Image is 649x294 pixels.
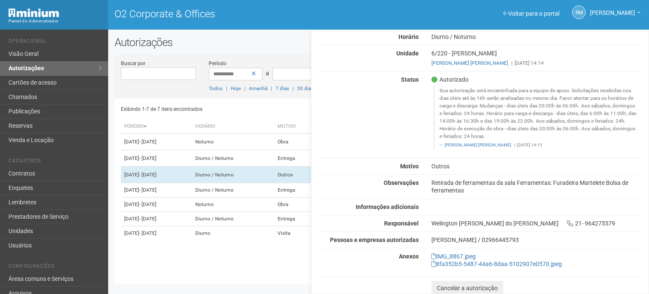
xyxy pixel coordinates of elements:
[444,143,511,147] a: [PERSON_NAME] [PERSON_NAME]
[514,143,515,147] span: |
[266,70,269,77] span: a
[139,139,156,145] span: - [DATE]
[121,226,192,241] td: [DATE]
[121,183,192,198] td: [DATE]
[439,142,638,148] footer: [DATE] 14:15
[274,120,320,134] th: Motivo
[274,167,320,183] td: Outros
[572,5,586,19] a: RM
[192,212,274,226] td: Diurno / Noturno
[431,253,476,260] a: IMG_8867.jpeg
[115,36,643,49] h2: Autorizações
[139,172,156,178] span: - [DATE]
[139,230,156,236] span: - [DATE]
[121,103,376,115] div: Exibindo 1-7 de 7 itens encontrados
[231,85,241,91] a: Hoje
[400,163,419,170] strong: Motivo
[192,226,274,241] td: Diurno
[384,179,419,186] strong: Observações
[139,216,156,222] span: - [DATE]
[274,226,320,241] td: Visita
[121,150,192,167] td: [DATE]
[274,198,320,212] td: Obra
[8,38,102,47] li: Operacional
[431,59,642,67] div: [DATE] 14:14
[503,10,559,17] a: Voltar para o portal
[356,203,419,210] strong: Informações adicionais
[431,60,508,66] a: [PERSON_NAME] [PERSON_NAME]
[431,236,642,244] div: [PERSON_NAME] / 02966445793
[396,50,419,57] strong: Unidade
[121,134,192,150] td: [DATE]
[511,60,513,66] span: |
[425,179,649,194] div: Retirada de ferramentas da sala Ferramentas: Furadeira Martelete Bolsa de ferramentas
[121,60,145,67] label: Buscar por
[271,85,272,91] span: |
[330,236,419,243] strong: Pessoas e empresas autorizadas
[274,134,320,150] td: Obra
[192,198,274,212] td: Noturno
[274,150,320,167] td: Entrega
[425,49,649,67] div: 6/220 - [PERSON_NAME]
[192,120,274,134] th: Horário
[8,8,59,17] img: Minium
[425,220,649,227] div: Welington [PERSON_NAME] do [PERSON_NAME] 21- 964275579
[139,155,156,161] span: - [DATE]
[192,183,274,198] td: Diurno / Noturno
[209,85,223,91] a: Todos
[297,85,314,91] a: 30 dias
[398,33,419,40] strong: Horário
[431,76,469,83] span: Autorizado
[434,85,642,149] blockquote: Sua autorização será encaminhada para a equipe de apoio. Solicitações recebidas nos dias úteis at...
[431,261,562,267] a: 8fa352b5-5487-44a6-8daa-5102907e0570.jpeg
[401,76,419,83] strong: Status
[590,1,635,16] span: Rogério Machado
[121,198,192,212] td: [DATE]
[274,183,320,198] td: Entrega
[425,162,649,170] div: Outros
[139,201,156,207] span: - [DATE]
[121,167,192,183] td: [DATE]
[192,150,274,167] td: Diurno / Noturno
[8,17,102,25] div: Painel do Administrador
[121,212,192,226] td: [DATE]
[590,11,641,17] a: [PERSON_NAME]
[226,85,227,91] span: |
[292,85,294,91] span: |
[121,120,192,134] th: Período
[209,60,226,67] label: Período
[139,187,156,193] span: - [DATE]
[399,253,419,260] strong: Anexos
[115,8,372,19] h1: O2 Corporate & Offices
[384,220,419,227] strong: Responsável
[8,263,102,272] li: Configurações
[274,212,320,226] td: Entrega
[192,134,274,150] td: Noturno
[425,33,649,41] div: Diurno / Noturno
[275,85,289,91] a: 7 dias
[8,158,102,167] li: Cadastros
[249,85,267,91] a: Amanhã
[192,167,274,183] td: Diurno / Noturno
[244,85,245,91] span: |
